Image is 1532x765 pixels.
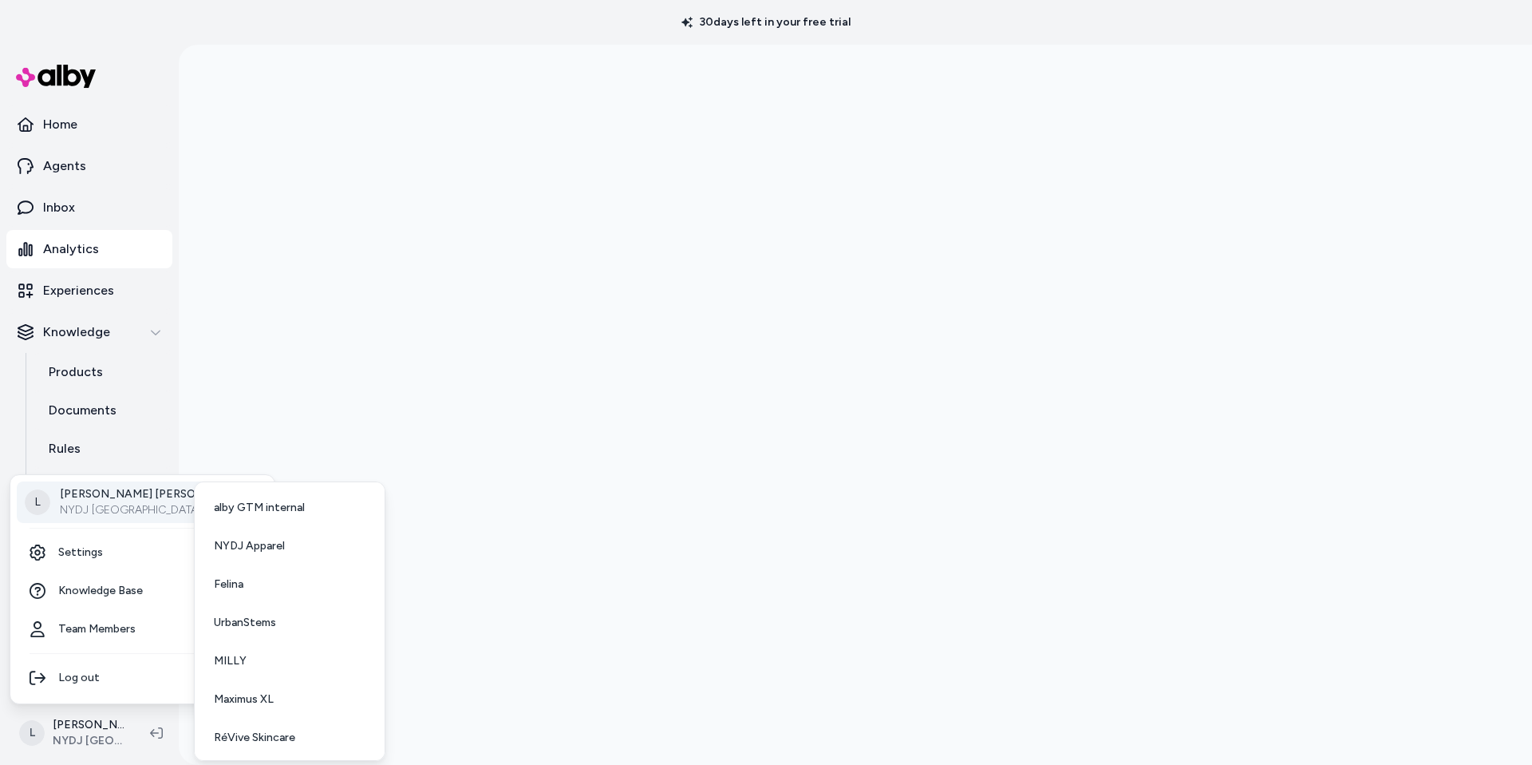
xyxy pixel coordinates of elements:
div: Log out [17,659,268,697]
a: Team Members [17,610,268,648]
p: [PERSON_NAME] [PERSON_NAME] [60,486,247,502]
span: alby GTM internal [214,500,305,516]
span: UrbanStems [214,615,276,631]
span: Knowledge Base [58,583,143,599]
span: L [25,490,50,515]
a: Settings [17,533,268,572]
span: RéVive Skincare [214,730,295,746]
span: NYDJ Apparel [214,538,285,554]
span: Maximus XL [214,692,274,708]
span: Felina [214,577,243,593]
span: MILLY [214,653,247,669]
p: NYDJ [GEOGRAPHIC_DATA] [60,502,247,518]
